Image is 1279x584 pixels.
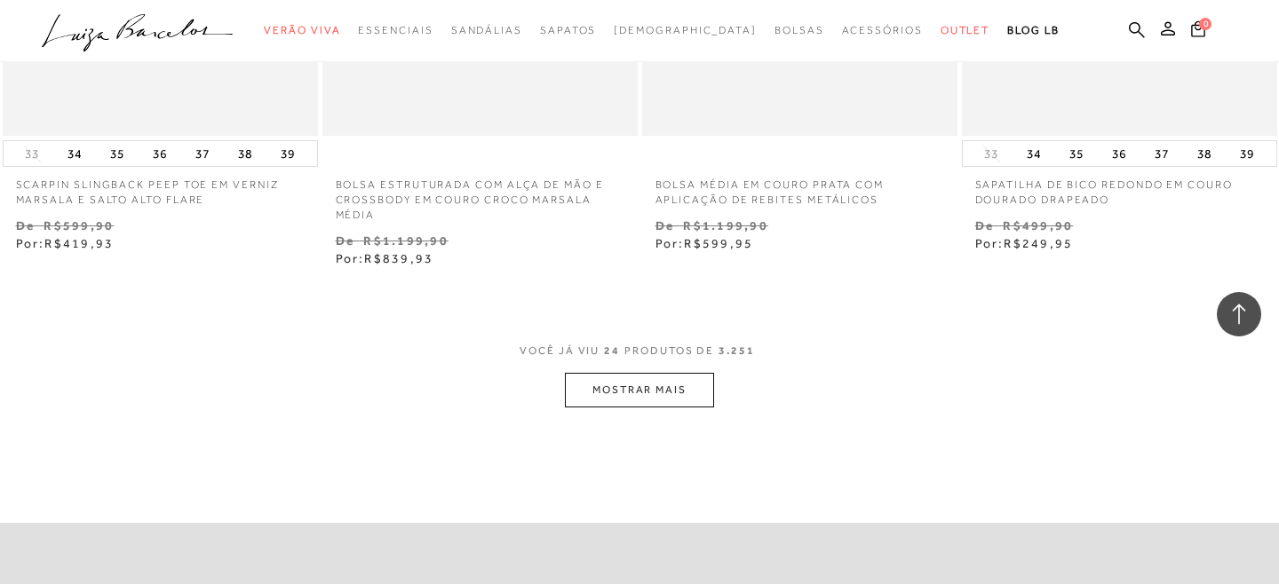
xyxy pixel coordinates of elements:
[16,236,115,250] span: Por:
[684,236,753,250] span: R$599,95
[451,14,522,47] a: categoryNavScreenReaderText
[655,236,754,250] span: Por:
[655,218,674,233] small: De
[604,344,620,357] span: 24
[105,141,130,166] button: 35
[363,233,448,248] small: R$1.199,90
[1186,20,1211,43] button: 0
[979,146,1004,162] button: 33
[1007,14,1059,47] a: BLOG LB
[775,24,824,36] span: Bolsas
[264,14,340,47] a: categoryNavScreenReaderText
[1007,24,1059,36] span: BLOG LB
[975,236,1074,250] span: Por:
[1064,141,1089,166] button: 35
[275,141,300,166] button: 39
[1149,141,1174,166] button: 37
[336,233,354,248] small: De
[358,14,433,47] a: categoryNavScreenReaderText
[190,141,215,166] button: 37
[264,24,340,36] span: Verão Viva
[62,141,87,166] button: 34
[1004,236,1073,250] span: R$249,95
[322,167,638,222] a: BOLSA ESTRUTURADA COM ALÇA DE MÃO E CROSSBODY EM COURO CROCO MARSALA MÉDIA
[642,167,957,208] a: BOLSA MÉDIA EM COURO PRATA COM APLICAÇÃO DE REBITES METÁLICOS
[3,167,318,208] a: SCARPIN SLINGBACK PEEP TOE EM VERNIZ MARSALA E SALTO ALTO FLARE
[16,218,35,233] small: De
[44,218,114,233] small: R$599,90
[842,14,923,47] a: categoryNavScreenReaderText
[719,344,755,357] span: 3.251
[147,141,172,166] button: 36
[941,14,990,47] a: categoryNavScreenReaderText
[540,24,596,36] span: Sapatos
[1192,141,1217,166] button: 38
[1199,18,1211,30] span: 0
[336,251,434,265] span: Por:
[1021,141,1046,166] button: 34
[842,24,923,36] span: Acessórios
[233,141,258,166] button: 38
[358,24,433,36] span: Essenciais
[565,373,714,407] button: MOSTRAR MAIS
[614,14,757,47] a: noSubCategoriesText
[364,251,433,265] span: R$839,93
[1107,141,1132,166] button: 36
[540,14,596,47] a: categoryNavScreenReaderText
[683,218,767,233] small: R$1.199,90
[775,14,824,47] a: categoryNavScreenReaderText
[520,344,759,357] span: VOCÊ JÁ VIU PRODUTOS DE
[941,24,990,36] span: Outlet
[614,24,757,36] span: [DEMOGRAPHIC_DATA]
[44,236,114,250] span: R$419,93
[962,167,1277,208] a: SAPATILHA DE BICO REDONDO EM COURO DOURADO DRAPEADO
[1003,218,1073,233] small: R$499,90
[451,24,522,36] span: Sandálias
[1235,141,1259,166] button: 39
[20,146,44,162] button: 33
[975,218,994,233] small: De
